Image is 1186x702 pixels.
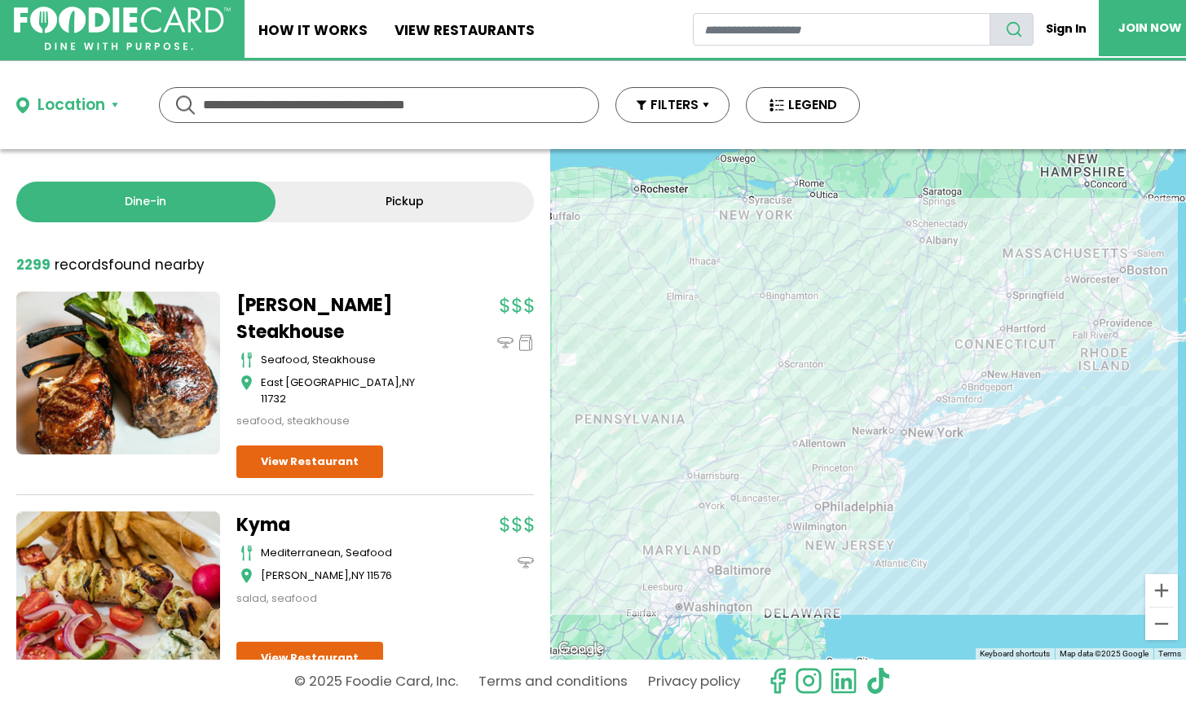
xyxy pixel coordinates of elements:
[367,568,392,583] span: 11576
[764,667,791,695] svg: check us out on facebook
[236,292,440,345] a: [PERSON_NAME] Steakhouse
[518,335,534,351] img: pickup_icon.svg
[351,568,364,583] span: NY
[693,13,990,46] input: restaurant search
[16,255,205,276] div: found nearby
[236,413,440,429] div: seafood, steakhouse
[55,255,108,274] span: records
[240,545,253,561] img: cutlery_icon.svg
[236,642,383,674] a: View Restaurant
[261,375,399,390] span: East [GEOGRAPHIC_DATA]
[518,555,534,571] img: dinein_icon.svg
[240,375,253,391] img: map_icon.svg
[554,638,608,660] img: Google
[16,94,118,117] button: Location
[37,94,105,117] div: Location
[1145,608,1178,640] button: Zoom out
[648,667,740,695] a: Privacy policy
[1145,574,1178,607] button: Zoom in
[402,375,415,390] span: NY
[990,13,1034,46] button: search
[261,568,349,583] span: [PERSON_NAME]
[980,648,1050,660] button: Keyboard shortcuts
[236,590,440,607] div: salad, seafood
[16,255,51,274] strong: 2299
[497,335,514,351] img: dinein_icon.svg
[615,87,730,123] button: FILTERS
[1158,649,1181,658] a: Terms
[240,568,253,584] img: map_icon.svg
[294,667,458,695] p: © 2025 Foodie Card, Inc.
[276,182,535,222] a: Pickup
[746,87,860,123] button: LEGEND
[478,667,628,695] a: Terms and conditions
[236,511,440,538] a: Kyma
[261,391,286,406] span: 11732
[261,352,440,368] div: seafood, steakhouse
[240,352,253,368] img: cutlery_icon.svg
[261,568,440,584] div: ,
[554,638,608,660] a: Open this area in Google Maps (opens a new window)
[261,375,440,406] div: ,
[865,667,893,695] img: tiktok.svg
[1060,649,1149,658] span: Map data ©2025 Google
[236,445,383,478] a: View Restaurant
[830,667,858,695] img: linkedin.svg
[16,182,276,222] a: Dine-in
[14,7,231,50] img: FoodieCard; Eat, Drink, Save, Donate
[1034,13,1098,45] a: Sign In
[261,545,440,561] div: mediterranean, seafood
